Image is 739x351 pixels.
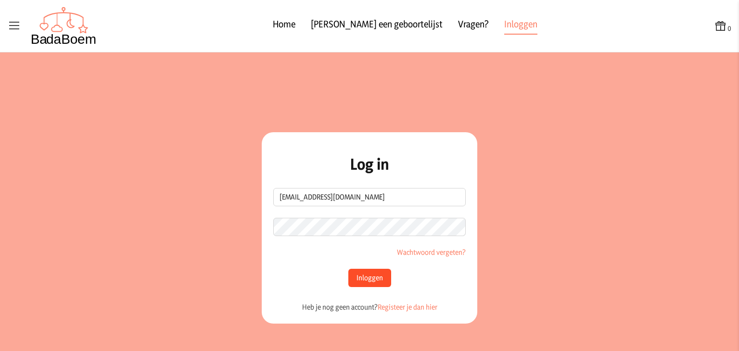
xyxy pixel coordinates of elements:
img: Badaboem [31,7,97,45]
button: 0 [714,19,731,33]
a: Registeer je dan hier [378,302,437,312]
a: Wachtwoord vergeten? [397,248,466,257]
a: [PERSON_NAME] een geboortelijst [311,17,443,35]
a: Home [273,17,295,35]
a: Inloggen [504,17,537,35]
button: Inloggen [348,269,391,287]
p: Heb je nog geen account? [273,291,466,312]
input: e-mailadres [273,188,466,206]
h2: Log in [273,155,466,173]
a: Vragen? [458,17,489,35]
